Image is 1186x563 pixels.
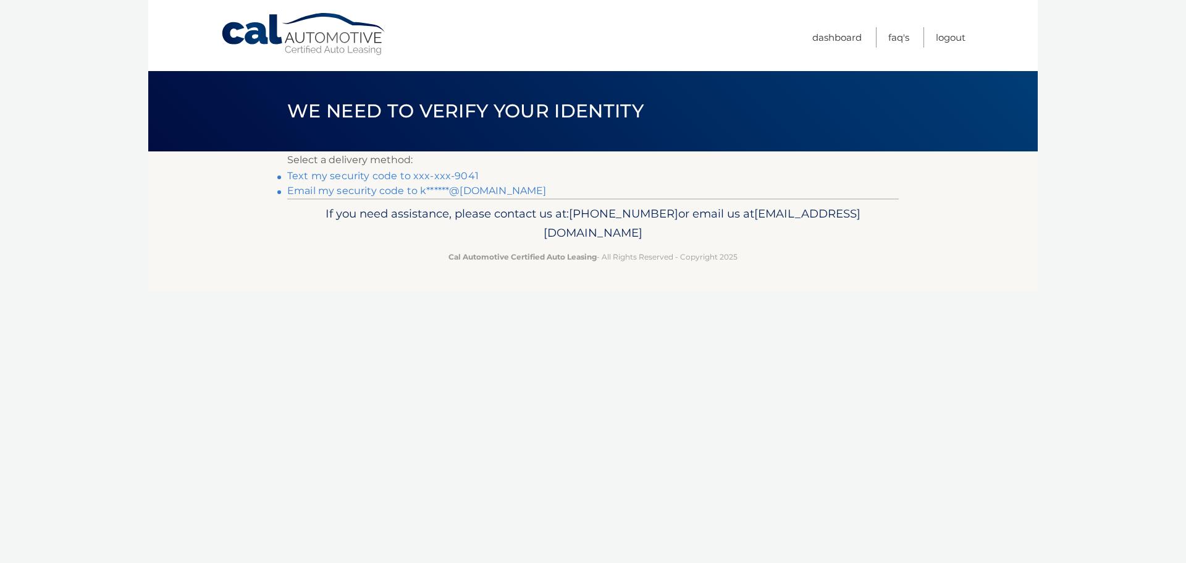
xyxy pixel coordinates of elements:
a: Cal Automotive [221,12,387,56]
a: Text my security code to xxx-xxx-9041 [287,170,479,182]
p: If you need assistance, please contact us at: or email us at [295,204,891,243]
strong: Cal Automotive Certified Auto Leasing [448,252,597,261]
p: - All Rights Reserved - Copyright 2025 [295,250,891,263]
a: Dashboard [812,27,862,48]
a: FAQ's [888,27,909,48]
p: Select a delivery method: [287,151,899,169]
span: [PHONE_NUMBER] [569,206,678,221]
a: Logout [936,27,965,48]
a: Email my security code to k******@[DOMAIN_NAME] [287,185,547,197]
span: We need to verify your identity [287,99,644,122]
